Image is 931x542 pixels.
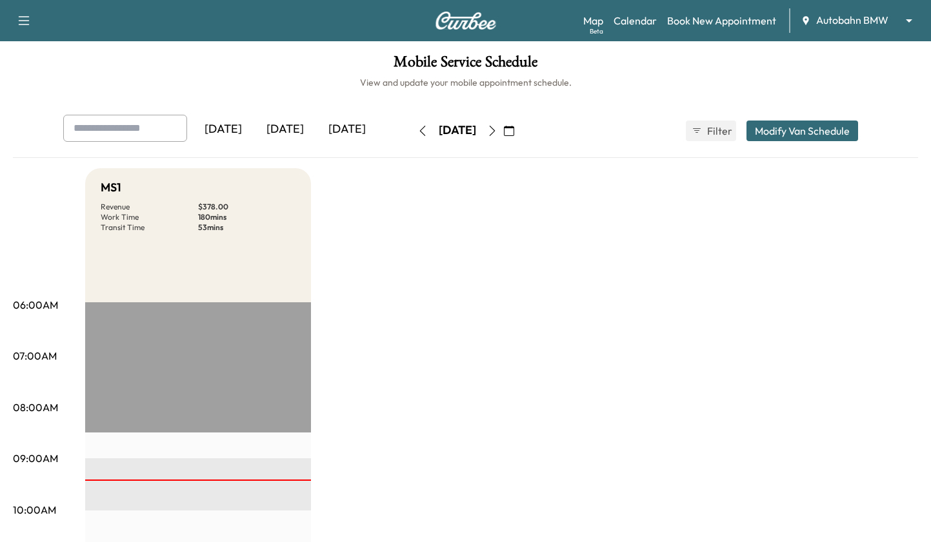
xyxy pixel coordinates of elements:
p: Revenue [101,202,198,212]
p: 07:00AM [13,348,57,363]
span: Autobahn BMW [816,13,888,28]
h6: View and update your mobile appointment schedule. [13,76,918,89]
h5: MS1 [101,179,121,197]
button: Filter [686,121,736,141]
a: Book New Appointment [667,13,776,28]
div: Beta [590,26,603,36]
p: 09:00AM [13,450,58,466]
h1: Mobile Service Schedule [13,54,918,76]
a: Calendar [614,13,657,28]
span: Filter [707,123,730,139]
img: Curbee Logo [435,12,497,30]
p: $ 378.00 [198,202,295,212]
p: 10:00AM [13,502,56,518]
p: 06:00AM [13,297,58,313]
div: [DATE] [192,115,254,144]
p: 53 mins [198,222,295,233]
p: Transit Time [101,222,198,233]
a: MapBeta [583,13,603,28]
button: Modify Van Schedule [746,121,858,141]
div: [DATE] [254,115,316,144]
div: [DATE] [316,115,378,144]
p: 08:00AM [13,400,58,415]
p: Work Time [101,212,198,222]
div: [DATE] [439,122,476,139]
p: 180 mins [198,212,295,222]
